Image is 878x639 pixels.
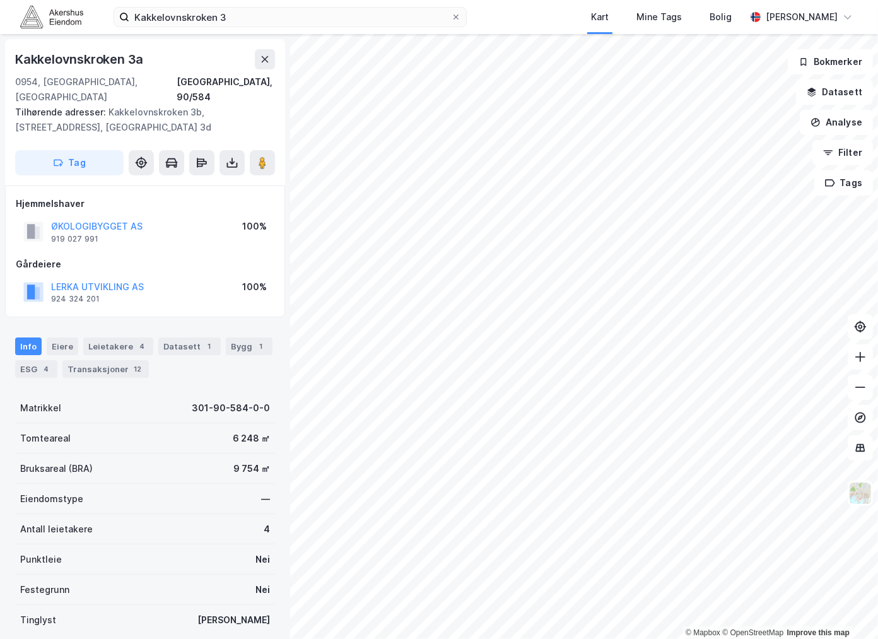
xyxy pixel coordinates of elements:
div: Eiere [47,337,78,355]
div: Datasett [158,337,221,355]
div: Mine Tags [636,9,682,25]
div: 100% [242,219,267,234]
div: Kart [591,9,609,25]
div: 4 [40,363,52,375]
div: Transaksjoner [62,360,149,378]
div: ESG [15,360,57,378]
input: Søk på adresse, matrikkel, gårdeiere, leietakere eller personer [129,8,451,26]
div: Kontrollprogram for chat [815,578,878,639]
img: akershus-eiendom-logo.9091f326c980b4bce74ccdd9f866810c.svg [20,6,83,28]
div: 301-90-584-0-0 [192,401,270,416]
div: Kakkelovnskroken 3a [15,49,146,69]
div: Kakkelovnskroken 3b, [STREET_ADDRESS], [GEOGRAPHIC_DATA] 3d [15,105,265,135]
div: Bruksareal (BRA) [20,461,93,476]
div: Tinglyst [20,613,56,628]
div: — [261,491,270,507]
div: Eiendomstype [20,491,83,507]
div: Hjemmelshaver [16,196,274,211]
div: Info [15,337,42,355]
button: Analyse [800,110,873,135]
div: Bygg [226,337,272,355]
div: 919 027 991 [51,234,98,244]
iframe: Chat Widget [815,578,878,639]
div: Matrikkel [20,401,61,416]
div: [PERSON_NAME] [766,9,838,25]
div: 4 [136,340,148,353]
img: Z [848,481,872,505]
div: [PERSON_NAME] [197,613,270,628]
div: Tomteareal [20,431,71,446]
div: 1 [255,340,267,353]
div: 6 248 ㎡ [233,431,270,446]
div: Punktleie [20,552,62,567]
button: Datasett [796,79,873,105]
div: 100% [242,279,267,295]
div: 1 [203,340,216,353]
div: 0954, [GEOGRAPHIC_DATA], [GEOGRAPHIC_DATA] [15,74,177,105]
div: Nei [255,552,270,567]
div: [GEOGRAPHIC_DATA], 90/584 [177,74,275,105]
div: Festegrunn [20,582,69,597]
button: Tags [814,170,873,196]
div: Nei [255,582,270,597]
div: Leietakere [83,337,153,355]
a: OpenStreetMap [722,628,783,637]
div: 12 [131,363,144,375]
div: Antall leietakere [20,522,93,537]
a: Improve this map [787,628,850,637]
a: Mapbox [686,628,720,637]
div: 9 754 ㎡ [233,461,270,476]
div: Gårdeiere [16,257,274,272]
span: Tilhørende adresser: [15,107,108,117]
button: Filter [812,140,873,165]
button: Bokmerker [788,49,873,74]
div: 4 [264,522,270,537]
div: Bolig [710,9,732,25]
button: Tag [15,150,124,175]
div: 924 324 201 [51,294,100,304]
